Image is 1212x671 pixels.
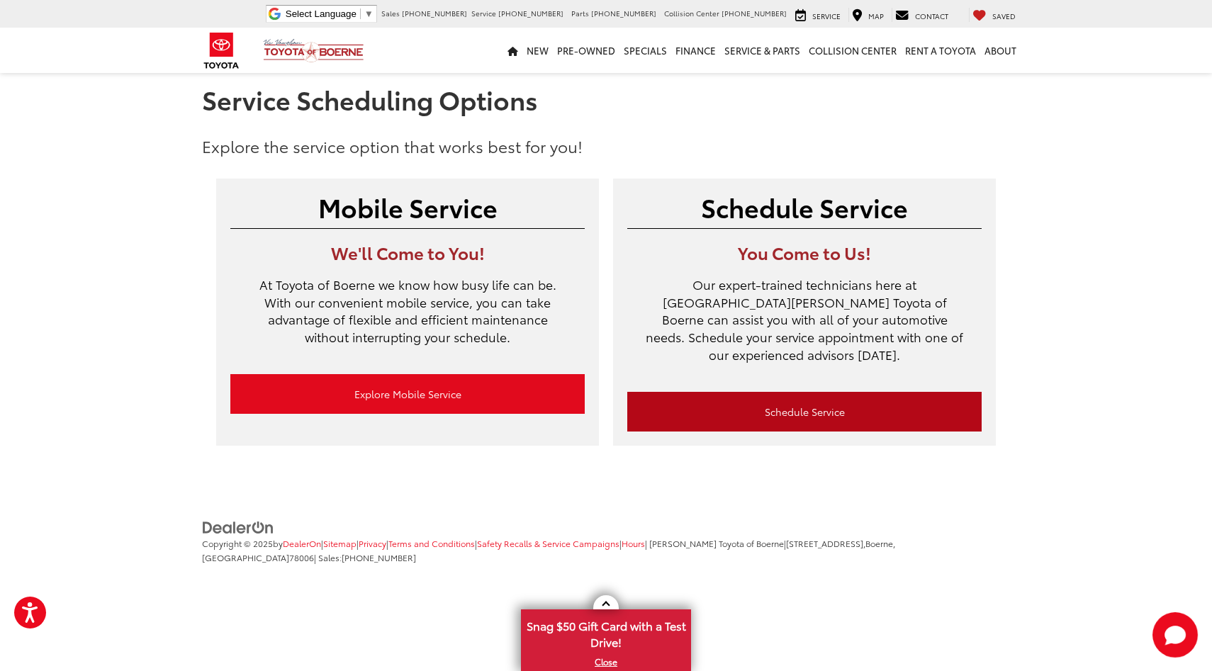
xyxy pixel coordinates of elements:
span: Collision Center [664,8,719,18]
a: DealerOn [202,519,274,534]
span: Snag $50 Gift Card with a Test Drive! [522,611,690,654]
a: My Saved Vehicles [969,8,1019,22]
a: Service [792,8,844,22]
span: [PHONE_NUMBER] [498,8,563,18]
a: Hours [622,537,645,549]
p: Explore the service option that works best for you! [202,135,1010,157]
img: Toyota [195,28,248,74]
img: DealerOn [202,520,274,536]
a: Select Language​ [286,9,374,19]
a: New [522,28,553,73]
span: Contact [915,11,948,21]
span: | [PERSON_NAME] Toyota of Boerne [645,537,784,549]
a: Rent a Toyota [901,28,980,73]
span: ▼ [364,9,374,19]
a: DealerOn Home Page [283,537,321,549]
span: | [386,537,475,549]
span: | [357,537,386,549]
a: Pre-Owned [553,28,619,73]
a: Sitemap [323,537,357,549]
span: Boerne, [865,537,895,549]
h3: You Come to Us! [627,243,982,261]
svg: Start Chat [1152,612,1198,658]
a: Service & Parts: Opens in a new tab [720,28,804,73]
span: [PHONE_NUMBER] [722,8,787,18]
a: Collision Center [804,28,901,73]
span: [PHONE_NUMBER] [591,8,656,18]
span: 78006 [289,551,314,563]
h2: Schedule Service [627,193,982,221]
a: Map [848,8,887,22]
img: Vic Vaughan Toyota of Boerne [263,38,364,63]
a: Explore Mobile Service [230,374,585,414]
button: Toggle Chat Window [1152,612,1198,658]
a: Finance [671,28,720,73]
span: | [475,537,619,549]
span: [STREET_ADDRESS], [786,537,865,549]
a: Privacy [359,537,386,549]
span: [PHONE_NUMBER] [402,8,467,18]
a: Home [503,28,522,73]
span: Map [868,11,884,21]
p: At Toyota of Boerne we know how busy life can be. With our convenient mobile service, you can tak... [230,276,585,360]
a: Contact [892,8,952,22]
span: by [273,537,321,549]
span: Parts [571,8,589,18]
span: [GEOGRAPHIC_DATA] [202,551,289,563]
span: Saved [992,11,1016,21]
span: | Sales: [314,551,416,563]
a: Specials [619,28,671,73]
span: | [619,537,645,549]
span: Service [812,11,841,21]
a: About [980,28,1021,73]
span: [PHONE_NUMBER] [342,551,416,563]
span: Service [471,8,496,18]
span: Sales [381,8,400,18]
h2: Mobile Service [230,193,585,221]
a: Safety Recalls & Service Campaigns, Opens in a new tab [477,537,619,549]
span: ​ [360,9,361,19]
span: | [321,537,357,549]
h1: Service Scheduling Options [202,85,1010,113]
span: Copyright © 2025 [202,537,273,549]
a: Terms and Conditions [388,537,475,549]
h3: We'll Come to You! [230,243,585,261]
span: Select Language [286,9,357,19]
a: Schedule Service [627,392,982,432]
p: Our expert-trained technicians here at [GEOGRAPHIC_DATA][PERSON_NAME] Toyota of Boerne can assist... [627,276,982,378]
